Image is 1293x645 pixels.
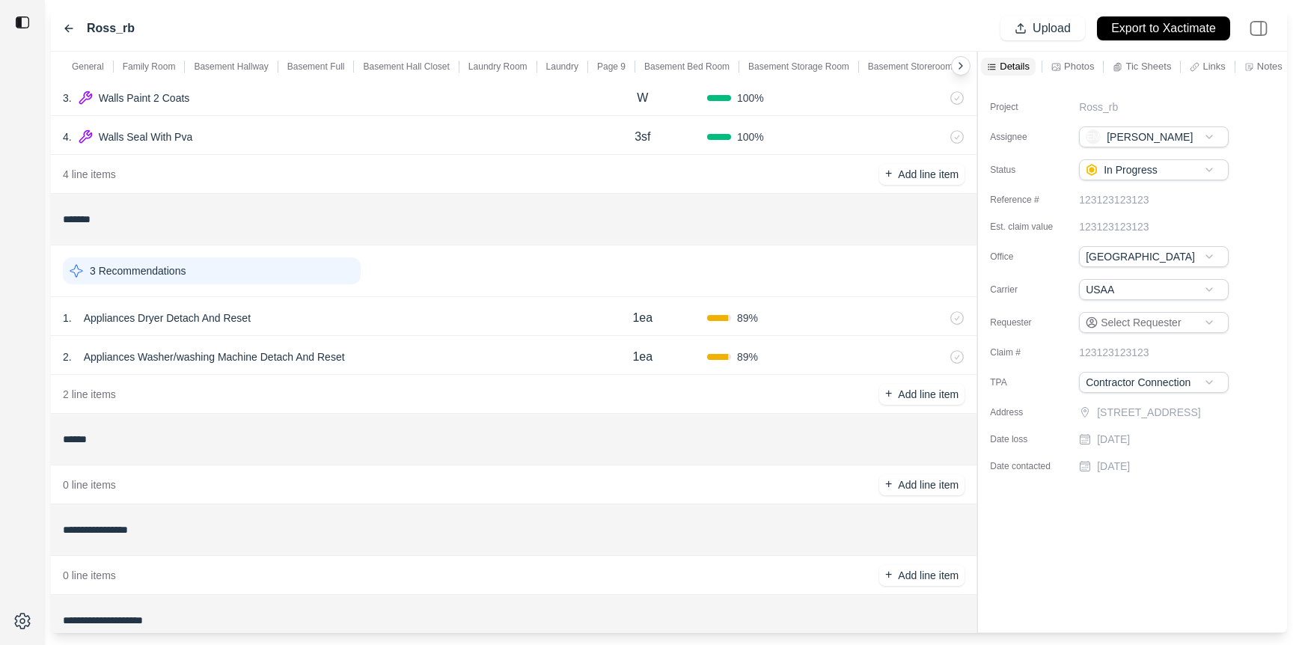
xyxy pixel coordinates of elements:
p: Page 9 [597,61,626,73]
p: 123123123123 [1079,345,1149,360]
p: 4 . [63,129,72,144]
label: Reference # [990,194,1065,206]
p: + [885,385,892,403]
p: Add line item [898,568,959,583]
p: Basement Hall Closet [363,61,449,73]
p: Add line item [898,477,959,492]
p: 1ea [632,309,652,327]
button: +Add line item [879,474,965,495]
p: Walls Seal With Pva [93,126,199,147]
p: 2 line items [63,387,116,402]
p: Add line item [898,387,959,402]
label: Ross_rb [87,19,135,37]
label: Date contacted [990,460,1065,472]
p: Export to Xactimate [1111,20,1216,37]
p: Laundry Room [468,61,528,73]
img: right-panel.svg [1242,12,1275,45]
p: [STREET_ADDRESS] [1097,405,1232,420]
span: 89 % [737,311,758,325]
label: Carrier [990,284,1065,296]
p: 0 line items [63,477,116,492]
label: Requester [990,317,1065,328]
label: Assignee [990,131,1065,143]
p: 2 . [63,349,72,364]
p: Basement Full [287,61,345,73]
button: Upload [1000,16,1085,40]
p: + [885,165,892,183]
p: Ross_rb [1079,100,1118,114]
p: 3 Recommendations [90,263,186,278]
span: 100 % [737,129,764,144]
p: 1 . [63,311,72,325]
label: Status [990,164,1065,176]
label: Date loss [990,433,1065,445]
p: Basement Storage Room [748,61,849,73]
img: toggle sidebar [15,15,30,30]
button: +Add line item [879,565,965,586]
p: Basement Storeroom [868,61,953,73]
p: + [885,566,892,584]
p: [DATE] [1097,459,1130,474]
span: 89 % [737,349,758,364]
p: Family Room [123,61,176,73]
p: Add line item [898,167,959,182]
p: Walls Paint 2 Coats [93,88,196,108]
p: Links [1202,60,1225,73]
p: + [885,476,892,493]
button: +Add line item [879,164,965,185]
p: 123123123123 [1079,219,1149,234]
p: 4 line items [63,167,116,182]
p: 123123123123 [1079,192,1149,207]
label: Office [990,251,1065,263]
p: 0 line items [63,568,116,583]
p: [DATE] [1097,432,1130,447]
p: W [637,89,648,107]
label: Project [990,101,1065,113]
p: 3sf [635,128,650,146]
p: Appliances Washer/washing Machine Detach And Reset [78,346,351,367]
label: Claim # [990,346,1065,358]
p: 3 . [63,91,72,106]
label: Address [990,406,1065,418]
button: +Add line item [879,384,965,405]
p: Laundry [546,61,578,73]
span: 100 % [737,91,764,106]
p: Upload [1033,20,1071,37]
p: Details [1000,60,1030,73]
p: Basement Hallway [194,61,268,73]
p: Notes [1257,60,1283,73]
label: TPA [990,376,1065,388]
button: Export to Xactimate [1097,16,1230,40]
p: Basement Bed Room [644,61,730,73]
p: Appliances Dryer Detach And Reset [78,308,257,328]
p: 1ea [632,348,652,366]
p: Tic Sheets [1125,60,1171,73]
p: Photos [1064,60,1094,73]
p: General [72,61,104,73]
label: Est. claim value [990,221,1065,233]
